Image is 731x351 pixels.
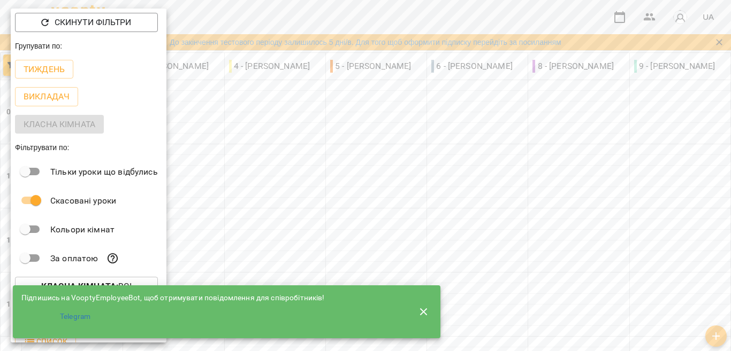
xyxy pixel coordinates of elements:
[41,280,132,293] p: Всі
[21,293,402,303] div: Підпишись на VooptyEmployeeBot, щоб отримувати повідомлення для співробітників!
[15,87,78,106] button: Викладач
[15,277,158,296] button: Класна кімната:Всі
[15,332,76,351] button: Список
[15,13,158,32] button: Скинути фільтри
[50,194,116,207] p: Скасовані уроки
[24,335,67,348] span: Список
[15,60,73,79] button: Тиждень
[11,138,166,157] div: Фільтрувати по:
[11,36,166,56] div: Групувати по:
[50,223,115,236] p: Кольори кімнат
[50,252,98,265] p: За оплатою
[41,281,118,291] b: Класна кімната :
[24,63,65,76] p: Тиждень
[21,307,402,326] li: Telegram
[55,16,131,29] p: Скинути фільтри
[50,166,158,178] p: Тільки уроки що відбулись
[24,90,70,103] p: Викладач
